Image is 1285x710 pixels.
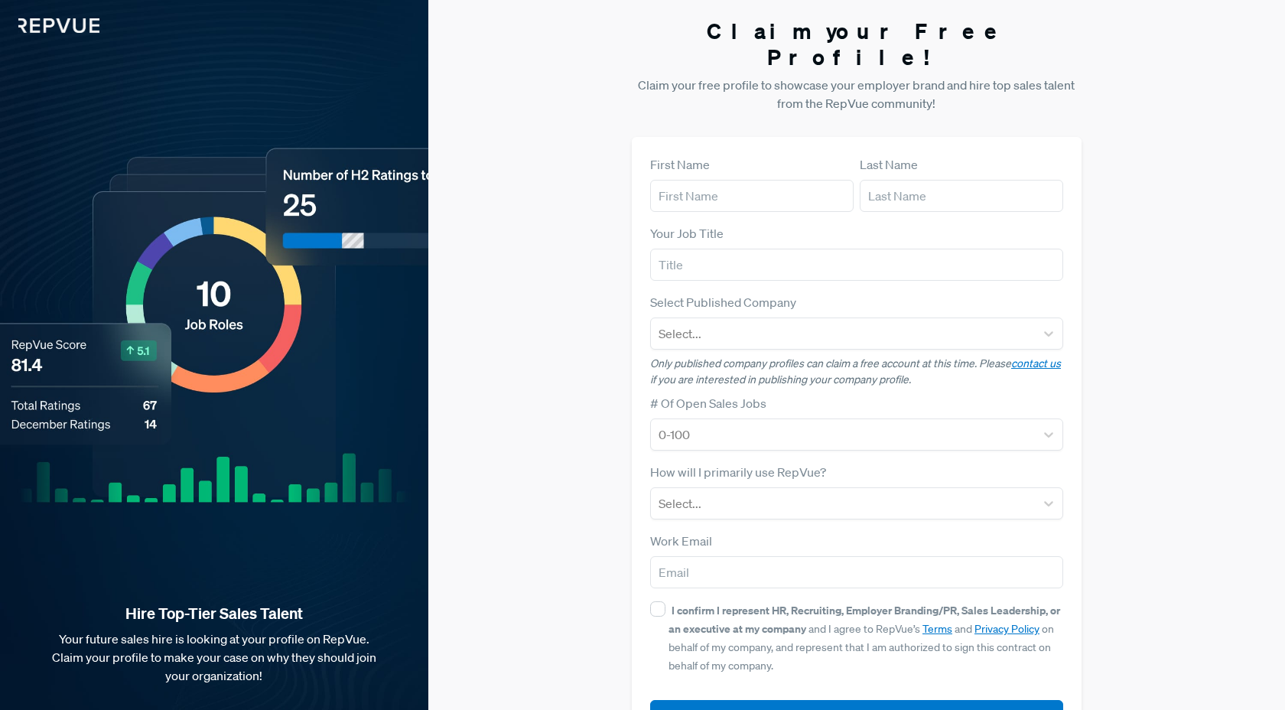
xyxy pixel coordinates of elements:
label: Last Name [860,155,918,174]
label: Your Job Title [650,224,724,243]
label: # Of Open Sales Jobs [650,394,766,412]
input: Email [650,556,1063,588]
label: Work Email [650,532,712,550]
input: Last Name [860,180,1063,212]
h3: Claim your Free Profile! [632,18,1082,70]
strong: I confirm I represent HR, Recruiting, Employer Branding/PR, Sales Leadership, or an executive at ... [669,603,1060,636]
p: Only published company profiles can claim a free account at this time. Please if you are interest... [650,356,1063,388]
a: Terms [922,622,952,636]
input: First Name [650,180,854,212]
a: contact us [1011,357,1061,370]
p: Claim your free profile to showcase your employer brand and hire top sales talent from the RepVue... [632,76,1082,112]
strong: Hire Top-Tier Sales Talent [24,604,404,624]
span: and I agree to RepVue’s and on behalf of my company, and represent that I am authorized to sign t... [669,604,1060,673]
label: First Name [650,155,710,174]
input: Title [650,249,1063,281]
p: Your future sales hire is looking at your profile on RepVue. Claim your profile to make your case... [24,630,404,685]
a: Privacy Policy [974,622,1039,636]
label: How will I primarily use RepVue? [650,463,826,481]
label: Select Published Company [650,293,796,311]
